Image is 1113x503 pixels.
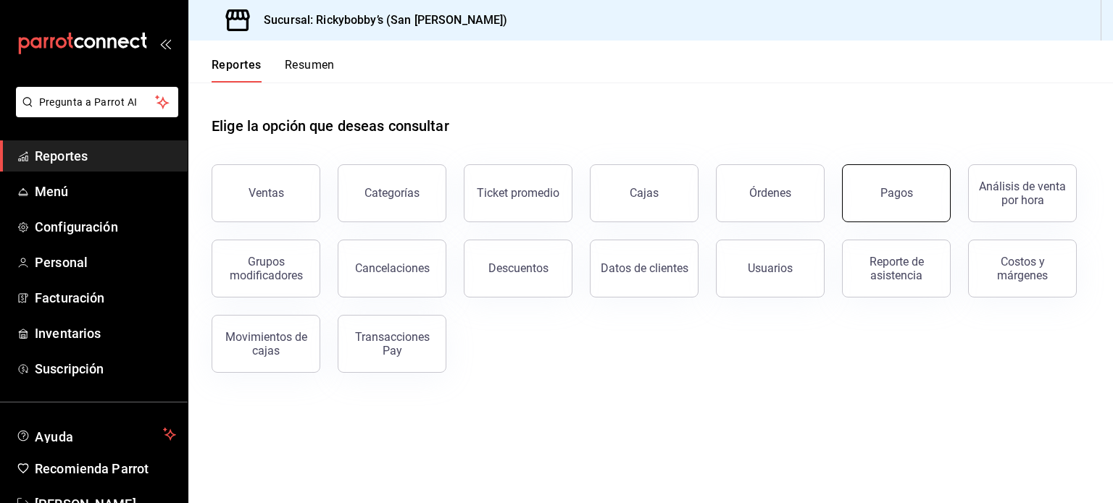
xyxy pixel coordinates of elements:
[212,58,262,83] button: Reportes
[252,12,508,29] h3: Sucursal: Rickybobby’s (San [PERSON_NAME])
[749,186,791,200] div: Órdenes
[842,240,951,297] button: Reporte de asistencia
[601,261,688,275] div: Datos de clientes
[338,315,446,373] button: Transacciones Pay
[364,186,420,200] div: Categorías
[338,240,446,297] button: Cancelaciones
[977,179,1067,207] div: Análisis de venta por hora
[338,164,446,222] button: Categorías
[851,255,941,282] div: Reporte de asistencia
[35,359,176,379] span: Suscripción
[35,146,176,166] span: Reportes
[842,164,951,222] button: Pagos
[16,87,178,117] button: Pregunta a Parrot AI
[716,240,825,297] button: Usuarios
[249,186,284,200] div: Ventas
[630,186,659,200] div: Cajas
[35,324,176,343] span: Inventarios
[880,186,913,200] div: Pagos
[464,164,572,222] button: Ticket promedio
[464,240,572,297] button: Descuentos
[748,261,793,275] div: Usuarios
[590,164,699,222] button: Cajas
[35,426,157,443] span: Ayuda
[968,164,1077,222] button: Análisis de venta por hora
[35,182,176,201] span: Menú
[488,261,549,275] div: Descuentos
[968,240,1077,297] button: Costos y márgenes
[212,164,320,222] button: Ventas
[221,330,311,358] div: Movimientos de cajas
[159,38,171,49] button: open_drawer_menu
[212,115,449,137] h1: Elige la opción que deseas consultar
[10,105,178,120] a: Pregunta a Parrot AI
[221,255,311,282] div: Grupos modificadores
[35,459,176,478] span: Recomienda Parrot
[477,186,559,200] div: Ticket promedio
[212,240,320,297] button: Grupos modificadores
[212,315,320,373] button: Movimientos de cajas
[35,217,176,237] span: Configuración
[590,240,699,297] button: Datos de clientes
[355,261,430,275] div: Cancelaciones
[35,253,176,272] span: Personal
[35,288,176,308] span: Facturación
[977,255,1067,282] div: Costos y márgenes
[347,330,437,358] div: Transacciones Pay
[285,58,335,83] button: Resumen
[212,58,335,83] div: navigation tabs
[716,164,825,222] button: Órdenes
[39,95,156,110] span: Pregunta a Parrot AI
